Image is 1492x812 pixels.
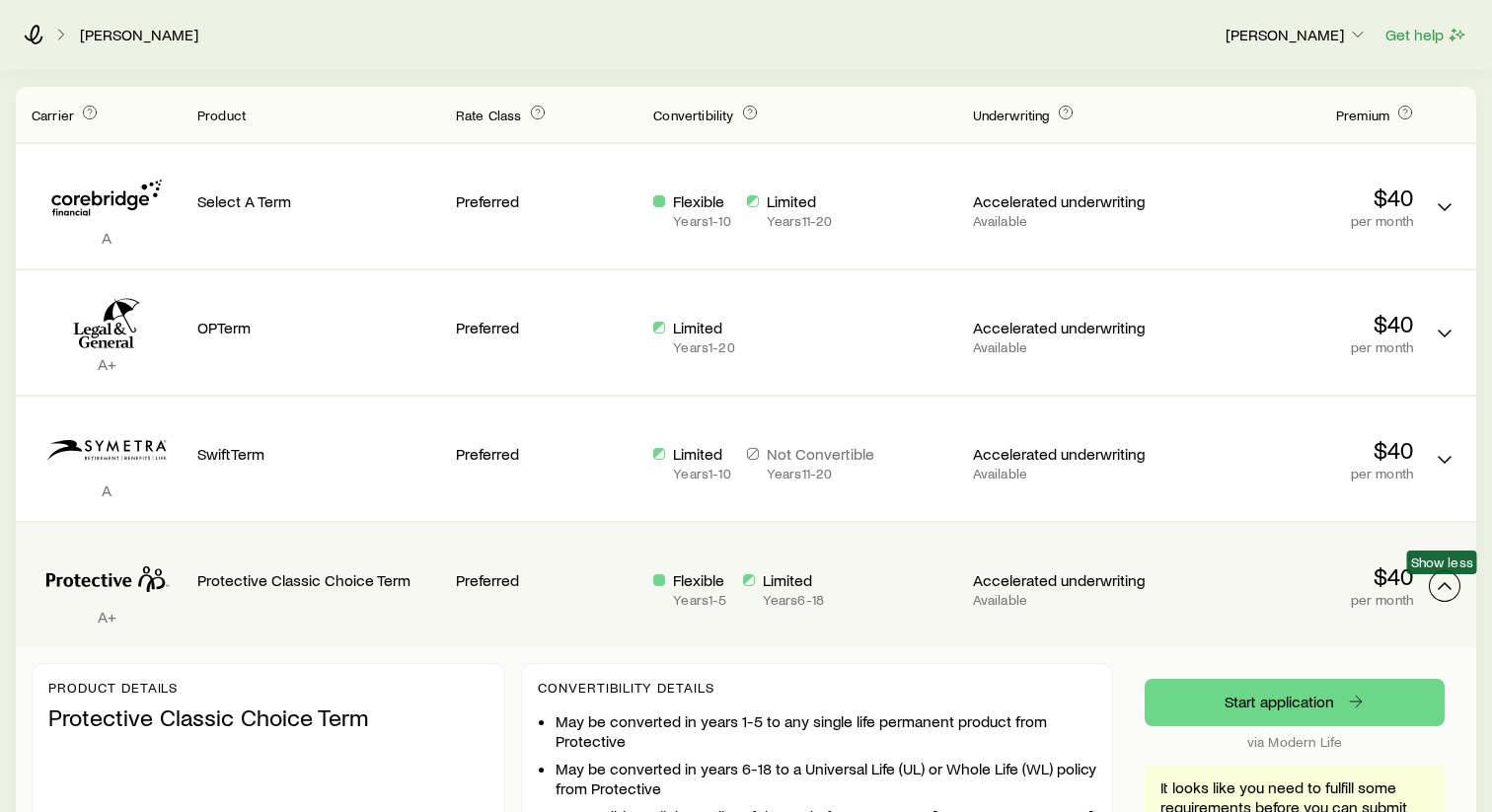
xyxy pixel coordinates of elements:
[197,444,440,464] p: SwiftTerm
[32,107,74,123] span: Carrier
[32,607,182,627] p: A+
[673,191,730,211] p: Flexible
[973,339,1155,355] p: Available
[673,592,726,608] p: Years 1 - 5
[1170,466,1413,481] p: per month
[197,107,246,123] span: Product
[1170,592,1413,608] p: per month
[763,570,824,590] p: Limited
[763,592,824,608] p: Years 6 - 18
[456,570,637,590] p: Preferred
[767,191,833,211] p: Limited
[32,480,182,500] p: A
[197,191,440,211] p: Select A Term
[1170,436,1413,464] p: $40
[973,592,1155,608] p: Available
[973,318,1155,337] p: Accelerated underwriting
[973,191,1155,211] p: Accelerated underwriting
[673,339,734,355] p: Years 1 - 20
[1336,107,1389,123] span: Premium
[456,191,637,211] p: Preferred
[1170,339,1413,355] p: per month
[1225,24,1369,47] button: [PERSON_NAME]
[1170,213,1413,229] p: per month
[1384,24,1468,46] button: Get help
[653,107,733,123] span: Convertibility
[456,318,637,337] p: Preferred
[1145,679,1445,726] a: Start application
[767,213,833,229] p: Years 11 - 20
[767,466,874,481] p: Years 11 - 20
[767,444,874,464] p: Not Convertible
[456,107,522,123] span: Rate Class
[973,466,1155,481] p: Available
[1170,310,1413,337] p: $40
[1145,734,1445,750] p: via Modern Life
[973,107,1050,123] span: Underwriting
[48,703,488,731] p: Protective Classic Choice Term
[673,444,730,464] p: Limited
[1170,562,1413,590] p: $40
[973,570,1155,590] p: Accelerated underwriting
[673,213,730,229] p: Years 1 - 10
[973,213,1155,229] p: Available
[456,444,637,464] p: Preferred
[538,680,1096,696] p: Convertibility Details
[197,570,440,590] p: Protective Classic Choice Term
[79,26,199,44] a: [PERSON_NAME]
[32,228,182,248] p: A
[1411,554,1473,570] span: Show less
[973,444,1155,464] p: Accelerated underwriting
[1226,25,1368,44] p: [PERSON_NAME]
[556,759,1096,798] li: May be converted in years 6-18 to a Universal Life (UL) or Whole Life (WL) policy from Protective
[32,354,182,374] p: A+
[673,466,730,481] p: Years 1 - 10
[673,570,726,590] p: Flexible
[1170,184,1413,211] p: $40
[48,680,488,696] p: Product details
[673,318,734,337] p: Limited
[556,711,1096,751] li: May be converted in years 1-5 to any single life permanent product from Protective
[197,318,440,337] p: OPTerm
